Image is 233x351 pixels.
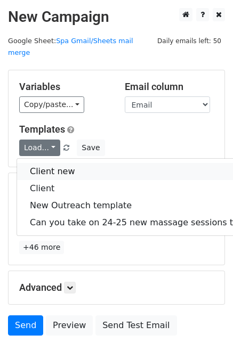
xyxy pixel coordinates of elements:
[19,81,109,93] h5: Variables
[19,124,65,135] a: Templates
[180,300,233,351] iframe: Chat Widget
[19,140,60,156] a: Load...
[8,37,133,57] small: Google Sheet:
[8,315,43,336] a: Send
[77,140,105,156] button: Save
[154,37,225,45] a: Daily emails left: 50
[19,282,214,293] h5: Advanced
[95,315,176,336] a: Send Test Email
[8,37,133,57] a: Spa Gmail/Sheets mail merge
[46,315,93,336] a: Preview
[125,81,214,93] h5: Email column
[19,241,64,254] a: +46 more
[19,96,84,113] a: Copy/paste...
[8,8,225,26] h2: New Campaign
[154,35,225,47] span: Daily emails left: 50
